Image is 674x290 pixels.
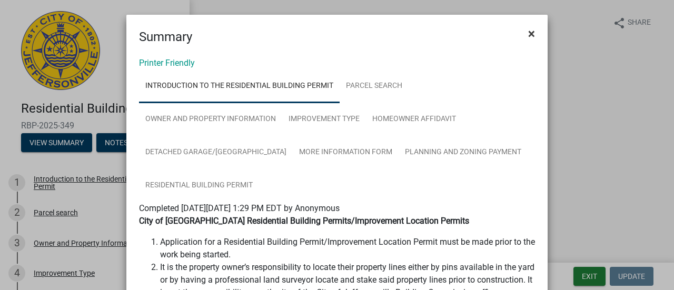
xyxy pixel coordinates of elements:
span: × [528,26,535,41]
span: Completed [DATE][DATE] 1:29 PM EDT by Anonymous [139,203,340,213]
a: Residential Building Permit [139,169,259,203]
a: Owner and Property Information [139,103,282,136]
a: Introduction to the Residential Building Permit [139,69,340,103]
a: Printer Friendly [139,58,195,68]
button: Close [520,19,543,48]
a: Planning and Zoning Payment [399,136,528,169]
li: Application for a Residential Building Permit/Improvement Location Permit must be made prior to t... [160,236,535,261]
a: Parcel search [340,69,409,103]
a: Homeowner Affidavit [366,103,462,136]
a: Improvement Type [282,103,366,136]
a: More Information Form [293,136,399,169]
a: Detached Garage/[GEOGRAPHIC_DATA] [139,136,293,169]
strong: City of [GEOGRAPHIC_DATA] Residential Building Permits/Improvement Location Permits [139,216,469,226]
h4: Summary [139,27,192,46]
